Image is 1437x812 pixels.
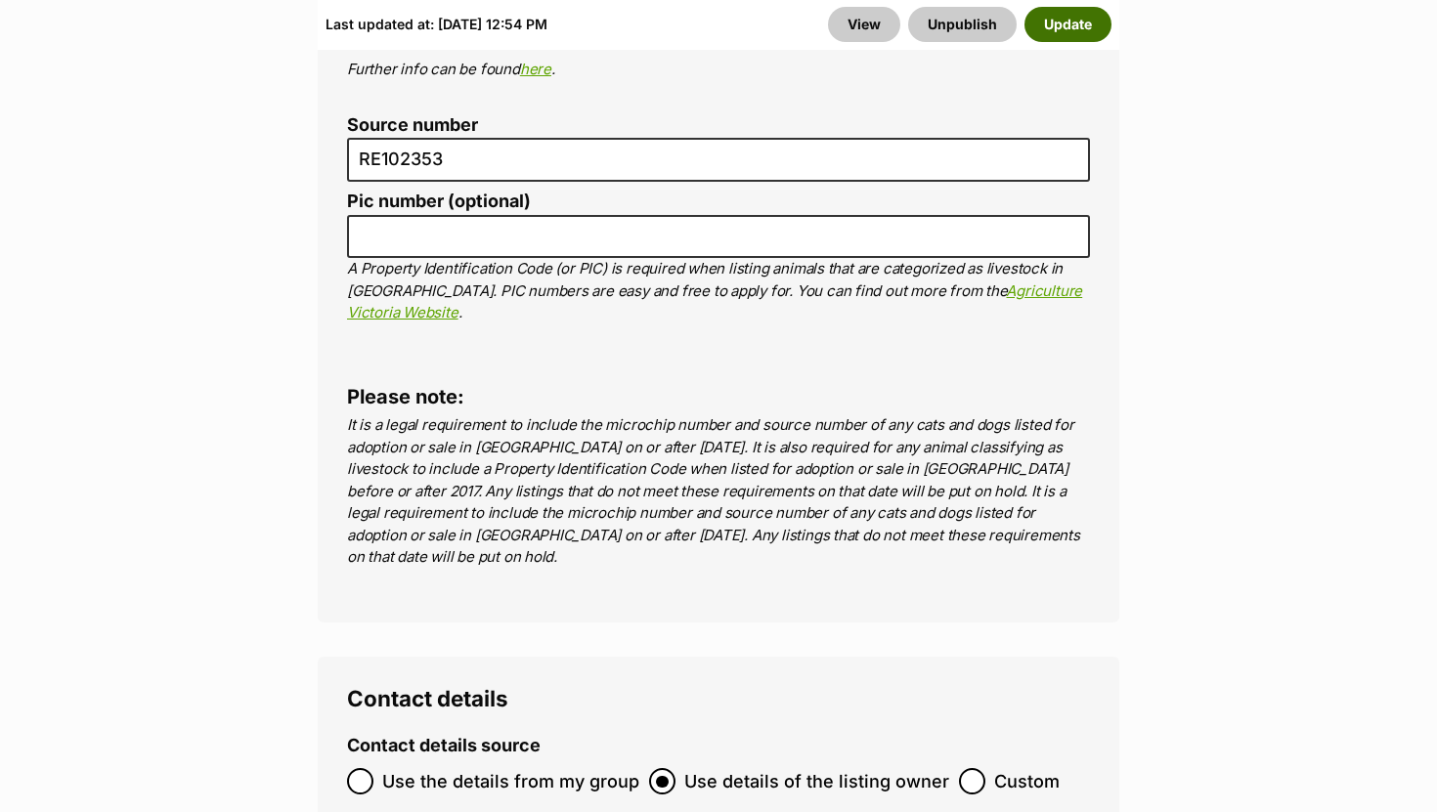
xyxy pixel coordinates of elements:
[994,768,1060,794] span: Custom
[347,258,1090,324] p: A Property Identification Code (or PIC) is required when listing animals that are categorized as ...
[347,192,1090,212] label: Pic number (optional)
[347,736,541,756] label: Contact details source
[347,115,1090,136] label: Source number
[382,768,639,794] span: Use the details from my group
[1024,7,1111,42] button: Update
[326,7,547,42] div: Last updated at: [DATE] 12:54 PM
[347,685,508,711] span: Contact details
[347,384,1090,409] h4: Please note:
[520,60,551,78] a: here
[684,768,949,794] span: Use details of the listing owner
[347,414,1090,569] p: It is a legal requirement to include the microchip number and source number of any cats and dogs ...
[828,7,900,42] a: View
[908,7,1017,42] button: Unpublish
